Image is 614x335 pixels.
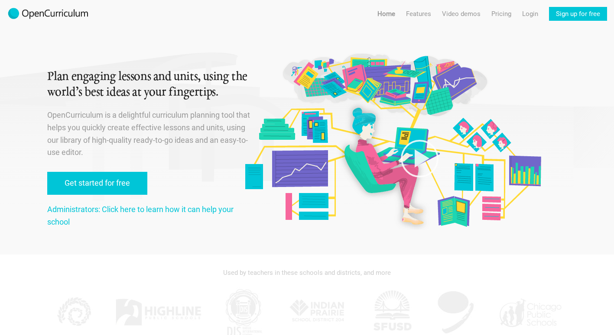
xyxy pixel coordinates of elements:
[242,52,543,230] img: Original illustration by Malisa Suchanya, Oakland, CA (malisasuchanya.com)
[442,7,481,21] a: Video demos
[47,263,567,282] div: Used by teachers in these schools and districts, and more
[549,7,607,21] a: Sign up for free
[377,7,395,21] a: Home
[491,7,511,21] a: Pricing
[47,172,147,195] a: Get started for free
[406,7,431,21] a: Features
[47,109,252,159] p: OpenCurriculum is a delightful curriculum planning tool that helps you quickly create effective l...
[47,205,234,226] a: Administrators: Click here to learn how it can help your school
[47,69,252,100] h1: Plan engaging lessons and units, using the world’s best ideas at your fingertips.
[522,7,538,21] a: Login
[7,7,89,21] img: 2017-logo-m.png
